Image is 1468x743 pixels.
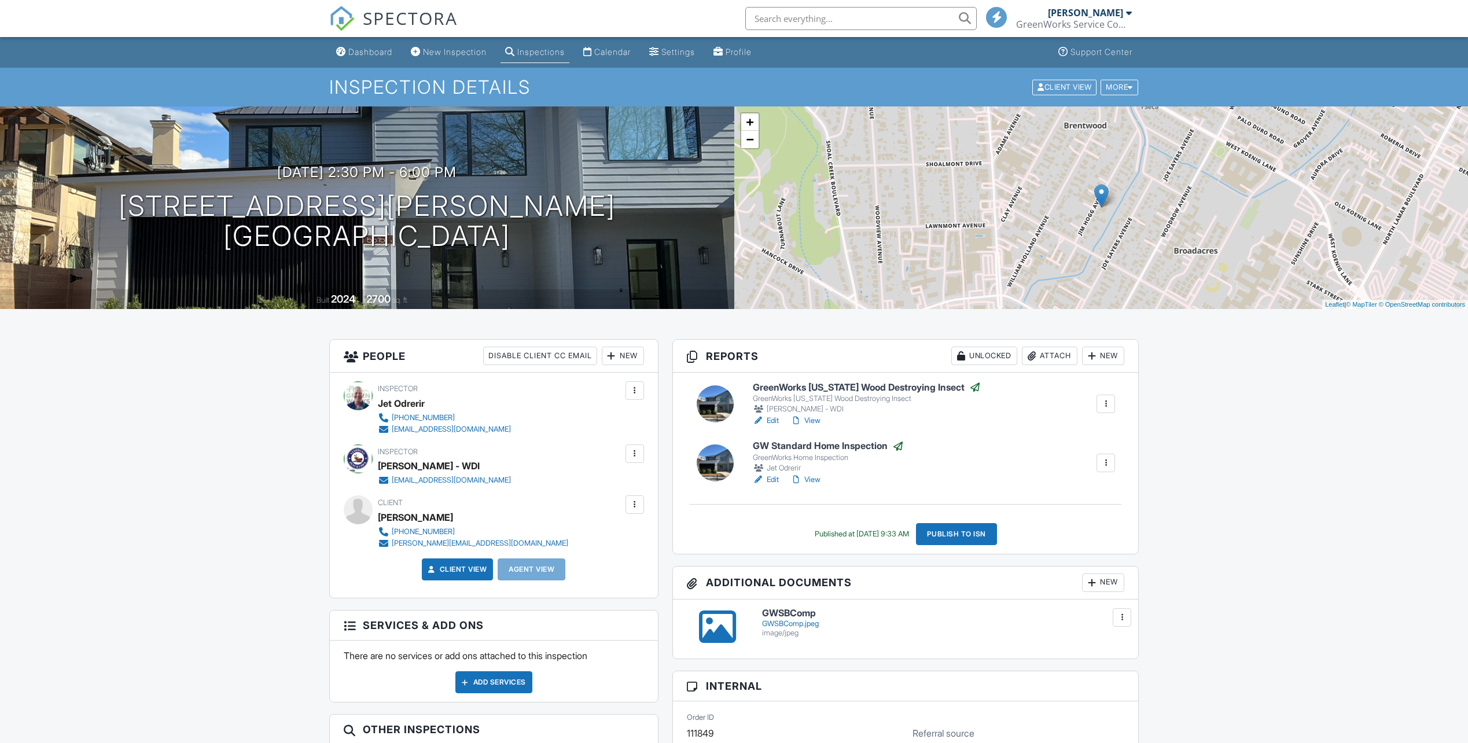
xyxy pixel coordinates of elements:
[1379,301,1465,308] a: © OpenStreetMap contributors
[363,6,458,30] span: SPECTORA
[501,42,569,63] a: Inspections
[645,42,700,63] a: Settings
[455,671,532,693] div: Add Services
[762,628,1125,638] div: image/jpeg
[687,712,714,722] label: Order ID
[1016,19,1132,30] div: GreenWorks Service Company
[378,475,511,486] a: [EMAIL_ADDRESS][DOMAIN_NAME]
[317,296,329,304] span: Built
[330,340,658,373] h3: People
[378,457,480,475] div: [PERSON_NAME] - WDI
[741,113,759,131] a: Zoom in
[331,293,355,305] div: 2024
[378,538,568,549] a: [PERSON_NAME][EMAIL_ADDRESS][DOMAIN_NAME]
[753,394,981,403] div: GreenWorks [US_STATE] Wood Destroying Insect
[392,425,511,434] div: [EMAIL_ADDRESS][DOMAIN_NAME]
[753,440,904,452] h6: GW Standard Home Inspection
[673,671,1139,701] h3: Internal
[378,526,568,538] a: [PHONE_NUMBER]
[916,523,997,545] div: Publish to ISN
[762,608,1125,638] a: GWSBComp GWSBComp.jpeg image/jpeg
[1048,7,1123,19] div: [PERSON_NAME]
[745,7,977,30] input: Search everything...
[329,16,458,40] a: SPECTORA
[753,381,981,415] a: GreenWorks [US_STATE] Wood Destroying Insect GreenWorks [US_STATE] Wood Destroying Insect [PERSON...
[753,381,981,393] h6: GreenWorks [US_STATE] Wood Destroying Insect
[1054,42,1137,63] a: Support Center
[329,6,355,31] img: The Best Home Inspection Software - Spectora
[277,164,457,180] h3: [DATE] 2:30 pm - 6:00 pm
[1082,573,1124,592] div: New
[378,395,425,412] div: Jet Odrerir
[392,413,455,422] div: [PHONE_NUMBER]
[423,47,487,57] div: New Inspection
[378,447,418,456] span: Inspector
[378,424,511,435] a: [EMAIL_ADDRESS][DOMAIN_NAME]
[762,608,1125,619] h6: GWSBComp
[753,474,779,485] a: Edit
[741,131,759,148] a: Zoom out
[483,347,597,365] div: Disable Client CC Email
[815,529,909,539] div: Published at [DATE] 9:33 AM
[753,462,904,474] div: Jet Odrerir
[517,47,565,57] div: Inspections
[1322,300,1468,310] div: |
[330,641,658,702] div: There are no services or add ons attached to this inspection
[913,727,974,740] label: Referral source
[378,509,453,526] div: [PERSON_NAME]
[726,47,752,57] div: Profile
[661,47,695,57] div: Settings
[579,42,635,63] a: Calendar
[378,412,511,424] a: [PHONE_NUMBER]
[753,440,904,474] a: GW Standard Home Inspection GreenWorks Home Inspection Jet Odrerir
[332,42,397,63] a: Dashboard
[1325,301,1344,308] a: Leaflet
[790,474,821,485] a: View
[329,77,1139,97] h1: Inspection Details
[392,527,455,536] div: [PHONE_NUMBER]
[392,539,568,548] div: [PERSON_NAME][EMAIL_ADDRESS][DOMAIN_NAME]
[753,453,904,462] div: GreenWorks Home Inspection
[426,564,487,575] a: Client View
[951,347,1017,365] div: Unlocked
[753,403,981,415] div: [PERSON_NAME] - WDI
[709,42,756,63] a: Profile
[348,47,392,57] div: Dashboard
[378,498,403,507] span: Client
[366,293,391,305] div: 2700
[119,191,616,252] h1: [STREET_ADDRESS][PERSON_NAME] [GEOGRAPHIC_DATA]
[602,347,644,365] div: New
[594,47,631,57] div: Calendar
[392,296,409,304] span: sq. ft.
[1082,347,1124,365] div: New
[330,610,658,641] h3: Services & Add ons
[1031,82,1099,91] a: Client View
[1070,47,1132,57] div: Support Center
[762,619,1125,628] div: GWSBComp.jpeg
[406,42,491,63] a: New Inspection
[673,567,1139,599] h3: Additional Documents
[378,384,418,393] span: Inspector
[753,415,779,426] a: Edit
[1101,79,1138,95] div: More
[673,340,1139,373] h3: Reports
[1032,79,1097,95] div: Client View
[392,476,511,485] div: [EMAIL_ADDRESS][DOMAIN_NAME]
[790,415,821,426] a: View
[1346,301,1377,308] a: © MapTiler
[1022,347,1077,365] div: Attach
